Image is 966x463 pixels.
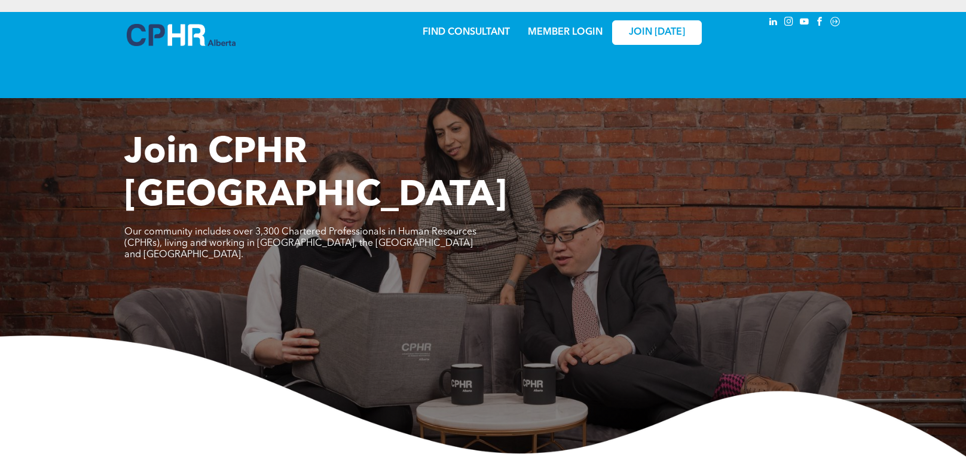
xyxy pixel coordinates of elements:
[612,20,702,45] a: JOIN [DATE]
[423,28,510,37] a: FIND CONSULTANT
[782,15,795,31] a: instagram
[829,15,842,31] a: Social network
[766,15,779,31] a: linkedin
[813,15,826,31] a: facebook
[124,227,476,260] span: Our community includes over 3,300 Chartered Professionals in Human Resources (CPHRs), living and ...
[797,15,811,31] a: youtube
[629,27,685,38] span: JOIN [DATE]
[124,135,507,214] span: Join CPHR [GEOGRAPHIC_DATA]
[127,24,236,46] img: A blue and white logo for cp alberta
[528,28,603,37] a: MEMBER LOGIN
